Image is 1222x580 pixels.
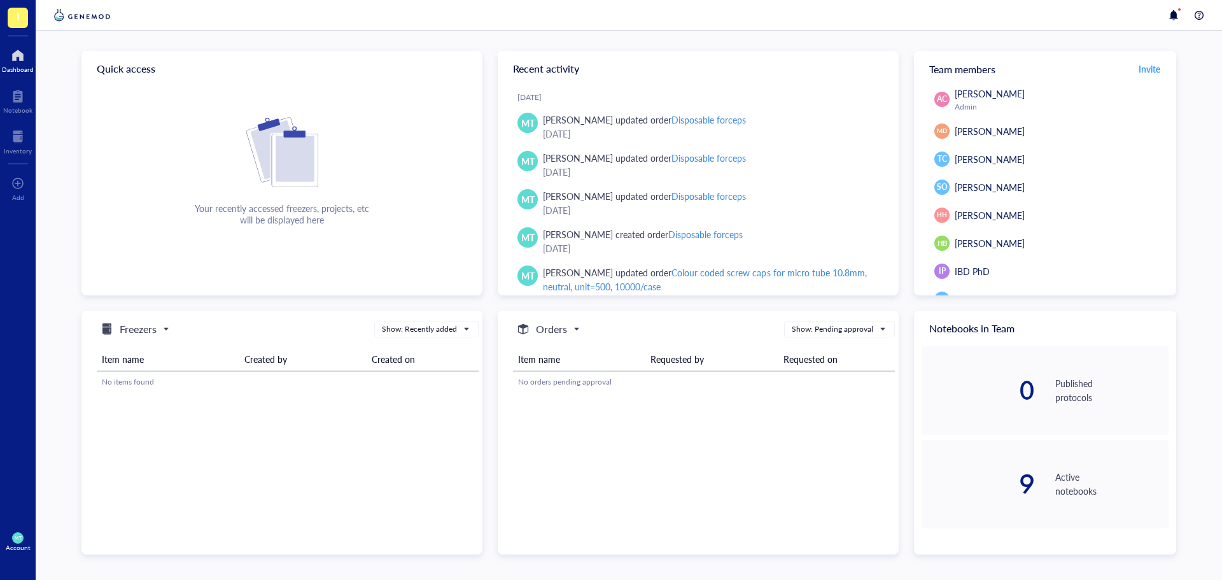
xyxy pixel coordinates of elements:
[508,222,888,260] a: MT[PERSON_NAME] created orderDisposable forceps[DATE]
[543,165,878,179] div: [DATE]
[922,471,1035,497] div: 9
[937,294,946,305] span: KA
[521,230,535,244] span: MT
[508,146,888,184] a: MT[PERSON_NAME] updated orderDisposable forceps[DATE]
[195,202,369,225] div: Your recently accessed freezers, projects, etc will be displayed here
[955,125,1025,138] span: [PERSON_NAME]
[955,209,1025,222] span: [PERSON_NAME]
[922,378,1035,403] div: 0
[508,108,888,146] a: MT[PERSON_NAME] updated orderDisposable forceps[DATE]
[543,113,746,127] div: [PERSON_NAME] updated order
[955,102,1163,112] div: Admin
[81,51,482,87] div: Quick access
[1055,470,1169,498] div: Active notebooks
[671,190,746,202] div: Disposable forceps
[521,154,535,168] span: MT
[543,266,867,293] div: Colour coded screw caps for micro tube 10.8mm, neutral, unit=500, 10000/case
[508,260,888,313] a: MT[PERSON_NAME] updated orderColour coded screw caps for micro tube 10.8mm, neutral, unit=500, 10...
[513,348,645,371] th: Item name
[543,189,746,203] div: [PERSON_NAME] updated order
[543,203,878,217] div: [DATE]
[382,323,457,335] div: Show: Recently added
[671,113,746,126] div: Disposable forceps
[543,265,878,294] div: [PERSON_NAME] updated order
[536,322,567,337] h5: Orders
[2,66,34,73] div: Dashboard
[778,348,895,371] th: Requested on
[955,153,1025,166] span: [PERSON_NAME]
[517,92,888,103] div: [DATE]
[938,153,947,165] span: TC
[3,106,32,114] div: Notebook
[12,194,24,201] div: Add
[239,348,367,371] th: Created by
[543,151,746,165] div: [PERSON_NAME] updated order
[51,8,113,23] img: genemod-logo
[914,311,1176,346] div: Notebooks in Team
[955,293,1011,306] span: Kaline Arnauts
[792,323,873,335] div: Show: Pending approval
[508,184,888,222] a: MT[PERSON_NAME] updated orderDisposable forceps[DATE]
[518,376,890,388] div: No orders pending approval
[102,376,474,388] div: No items found
[914,51,1176,87] div: Team members
[543,227,743,241] div: [PERSON_NAME] created order
[668,228,743,241] div: Disposable forceps
[1139,62,1160,75] span: Invite
[543,127,878,141] div: [DATE]
[937,94,947,105] span: AC
[939,265,946,277] span: IP
[17,8,20,24] span: I
[671,152,746,164] div: Disposable forceps
[937,181,948,193] span: SO
[6,544,31,551] div: Account
[937,127,947,136] span: MD
[15,535,21,541] span: MT
[4,127,32,155] a: Inventory
[645,348,778,371] th: Requested by
[3,86,32,114] a: Notebook
[97,348,239,371] th: Item name
[246,117,318,187] img: Cf+DiIyRRx+BTSbnYhsZzE9to3+AfuhVxcka4spAAAAAElFTkSuQmCC
[2,45,34,73] a: Dashboard
[937,238,947,249] span: HB
[955,265,990,278] span: IBD PhD
[543,241,878,255] div: [DATE]
[1138,59,1161,79] button: Invite
[1055,376,1169,404] div: Published protocols
[955,181,1025,194] span: [PERSON_NAME]
[367,348,479,371] th: Created on
[937,210,946,220] span: HH
[4,147,32,155] div: Inventory
[498,51,899,87] div: Recent activity
[120,322,157,337] h5: Freezers
[521,192,535,206] span: MT
[521,116,535,130] span: MT
[521,269,535,283] span: MT
[955,87,1025,100] span: [PERSON_NAME]
[955,237,1025,250] span: [PERSON_NAME]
